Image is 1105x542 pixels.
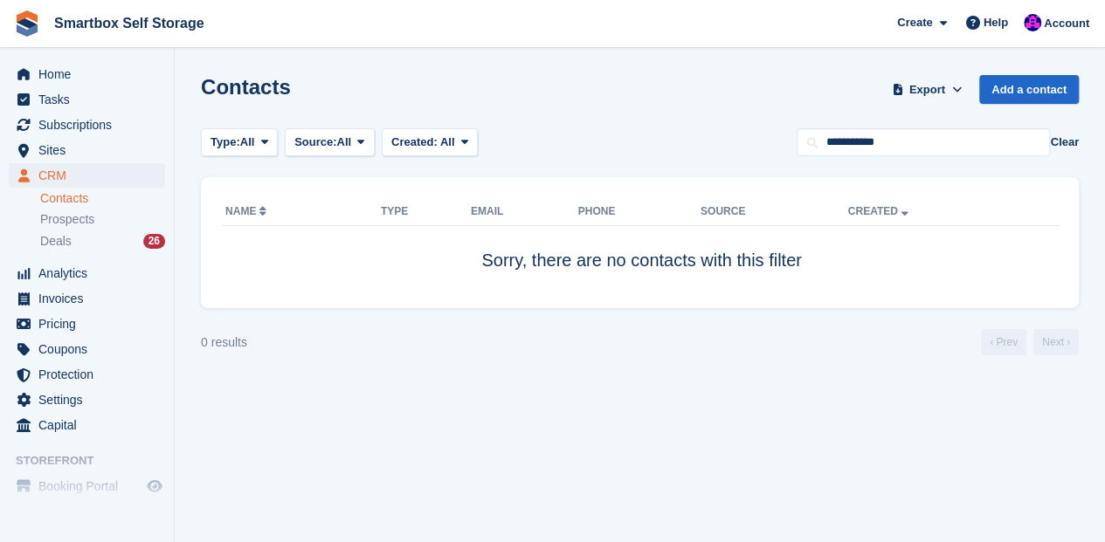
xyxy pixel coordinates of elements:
img: Sam Austin [1024,14,1041,31]
a: menu [9,87,165,112]
a: Smartbox Self Storage [47,9,211,38]
a: Deals 26 [40,232,165,250]
a: menu [9,312,165,336]
th: Email [471,198,578,226]
button: Clear [1050,134,1079,151]
span: All [337,134,352,151]
span: All [240,134,255,151]
a: Preview store [144,476,165,497]
a: menu [9,337,165,361]
button: Type: All [201,128,278,157]
span: Deals [40,233,72,250]
span: Account [1044,15,1089,32]
div: 26 [143,234,165,249]
span: Storefront [16,452,174,470]
th: Source [701,198,848,226]
span: Prospects [40,211,94,228]
span: Settings [38,388,143,412]
span: Export [909,81,945,99]
span: Subscriptions [38,113,143,137]
div: 0 results [201,333,247,352]
span: Pricing [38,312,143,336]
span: All [440,135,455,148]
a: menu [9,286,165,311]
span: Home [38,62,143,86]
span: Coupons [38,337,143,361]
a: Contacts [40,190,165,207]
span: Protection [38,362,143,387]
a: Name [225,205,270,217]
span: Created: [391,135,438,148]
th: Phone [578,198,701,226]
span: Tasks [38,87,143,112]
span: Capital [38,413,143,437]
span: Help [984,14,1008,31]
a: menu [9,62,165,86]
a: menu [9,474,165,498]
img: stora-icon-8386f47178a22dfd0bd8f6a31ec36ba5ce8667c1dd55bd0f319d3a0aa187defe.svg [14,10,40,37]
span: Sorry, there are no contacts with this filter [481,250,801,270]
a: Next [1033,329,1079,355]
span: Type: [211,134,240,151]
a: menu [9,138,165,162]
h1: Contacts [201,75,291,99]
span: Booking Portal [38,474,143,498]
a: menu [9,413,165,437]
a: menu [9,163,165,188]
span: Sites [38,138,143,162]
span: Analytics [38,261,143,285]
a: Created [848,205,912,217]
a: menu [9,362,165,387]
nav: Page [977,329,1082,355]
a: Add a contact [979,75,1079,104]
span: Invoices [38,286,143,311]
a: menu [9,388,165,412]
a: Prospects [40,210,165,229]
button: Created: All [382,128,478,157]
span: Create [897,14,932,31]
span: CRM [38,163,143,188]
button: Export [888,75,965,104]
span: Source: [294,134,336,151]
a: menu [9,113,165,137]
a: Previous [981,329,1026,355]
a: menu [9,261,165,285]
th: Type [381,198,471,226]
button: Source: All [285,128,375,157]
